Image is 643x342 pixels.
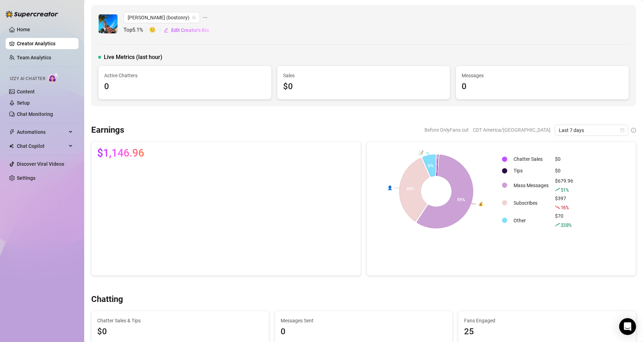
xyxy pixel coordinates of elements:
[464,317,630,324] span: Fans Engaged
[97,317,263,324] span: Chatter Sales & Tips
[511,212,551,229] td: Other
[555,222,560,227] span: rise
[555,177,573,194] div: $679.96
[464,325,630,338] div: 25
[97,147,144,159] span: $1,146.96
[511,165,551,176] td: Tips
[555,195,573,211] div: $397
[620,128,624,132] span: calendar
[17,140,67,152] span: Chat Copilot
[511,195,551,211] td: Subscribes
[17,89,35,94] a: Content
[462,72,623,79] span: Messages
[171,27,209,33] span: Edit Creator's Bio
[561,222,571,228] span: 338 %
[555,205,560,210] span: fall
[555,212,573,229] div: $70
[6,11,58,18] img: logo-BBDzfeDw.svg
[9,144,14,149] img: Chat Copilot
[631,128,636,133] span: info-circle
[10,75,45,82] span: Izzy AI Chatter
[555,155,573,163] div: $0
[91,294,123,305] h3: Chatting
[418,150,423,155] text: 📝
[104,80,266,93] div: 0
[104,72,266,79] span: Active Chatters
[283,72,444,79] span: Sales
[192,15,196,20] span: team
[619,318,636,335] div: Open Intercom Messenger
[561,204,569,211] span: 16 %
[123,26,149,34] span: Top 5.1 %
[387,185,392,190] text: 👤
[555,167,573,175] div: $0
[17,175,35,181] a: Settings
[17,55,51,60] a: Team Analytics
[9,129,15,135] span: thunderbolt
[48,73,59,83] img: AI Chatter
[163,28,168,33] span: edit
[163,25,209,36] button: Edit Creator's Bio
[281,317,447,324] span: Messages Sent
[128,12,196,23] span: Ryan (bostonry)
[17,161,64,167] a: Discover Viral Videos
[511,177,551,194] td: Mass Messages
[17,126,67,138] span: Automations
[473,125,550,135] span: CDT America/[GEOGRAPHIC_DATA]
[462,80,623,93] div: 0
[478,201,483,206] text: 💰
[99,14,118,33] img: Ryan
[17,27,30,32] a: Home
[511,154,551,165] td: Chatter Sales
[283,80,444,93] div: $0
[561,186,569,193] span: 51 %
[91,125,124,136] h3: Earnings
[149,26,163,34] span: 🙂
[17,111,53,117] a: Chat Monitoring
[104,53,162,61] span: Live Metrics (last hour)
[203,12,208,23] span: ellipsis
[97,325,263,338] span: $0
[17,38,73,49] a: Creator Analytics
[555,187,560,192] span: rise
[424,125,469,135] span: Before OnlyFans cut
[281,325,447,338] div: 0
[559,125,624,136] span: Last 7 days
[17,100,30,106] a: Setup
